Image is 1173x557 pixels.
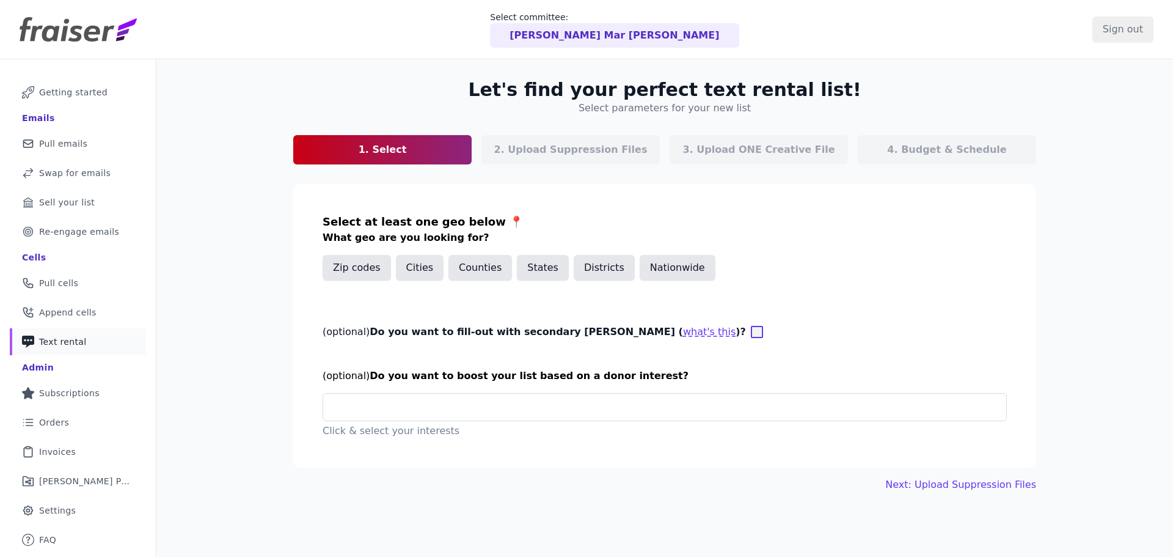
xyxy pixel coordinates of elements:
div: Cells [22,251,46,264]
img: Fraiser Logo [20,17,137,42]
a: Swap for emails [10,160,146,186]
button: Cities [396,255,444,281]
h2: Let's find your perfect text rental list! [468,79,861,101]
a: Sell your list [10,189,146,216]
p: 1. Select [359,142,407,157]
span: Invoices [39,446,76,458]
span: FAQ [39,534,56,546]
span: [PERSON_NAME] Performance [39,475,131,487]
a: FAQ [10,526,146,553]
div: Emails [22,112,55,124]
a: Pull cells [10,270,146,297]
a: Append cells [10,299,146,326]
span: Append cells [39,306,97,319]
button: Districts [574,255,635,281]
div: Admin [22,361,54,374]
button: Nationwide [640,255,715,281]
a: Re-engage emails [10,218,146,245]
span: Getting started [39,86,108,98]
input: Sign out [1092,17,1153,42]
span: Pull cells [39,277,78,289]
a: Pull emails [10,130,146,157]
a: Subscriptions [10,380,146,407]
button: States [517,255,569,281]
p: 2. Upload Suppression Files [494,142,648,157]
span: Subscriptions [39,387,100,399]
span: Pull emails [39,138,87,150]
span: (optional) [323,370,370,382]
a: Getting started [10,79,146,106]
span: Do you want to boost your list based on a donor interest? [370,370,689,382]
span: (optional) [323,326,370,338]
span: Settings [39,504,76,517]
a: Select committee: [PERSON_NAME] Mar [PERSON_NAME] [490,11,739,48]
a: [PERSON_NAME] Performance [10,468,146,495]
a: Invoices [10,438,146,465]
p: 4. Budget & Schedule [887,142,1006,157]
span: Text rental [39,336,87,348]
span: Select at least one geo below 📍 [323,215,523,228]
button: Counties [448,255,512,281]
span: Sell your list [39,196,95,208]
p: [PERSON_NAME] Mar [PERSON_NAME] [510,28,719,43]
span: Swap for emails [39,167,111,179]
button: (optional)Do you want to fill-out with secondary [PERSON_NAME] ()? [683,325,736,339]
span: Re-engage emails [39,226,119,238]
h4: Select parameters for your new list [579,101,751,116]
button: Next: Upload Suppression Files [885,478,1036,492]
p: Click & select your interests [323,424,1007,438]
a: Settings [10,497,146,524]
p: 3. Upload ONE Creative File [682,142,835,157]
a: Text rental [10,328,146,355]
span: Do you want to fill-out with secondary [PERSON_NAME] ( )? [370,326,746,338]
h3: What geo are you looking for? [323,231,1007,245]
button: Zip codes [323,255,391,281]
span: Orders [39,416,69,429]
a: 1. Select [293,135,472,164]
p: Select committee: [490,11,739,23]
a: Orders [10,409,146,436]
